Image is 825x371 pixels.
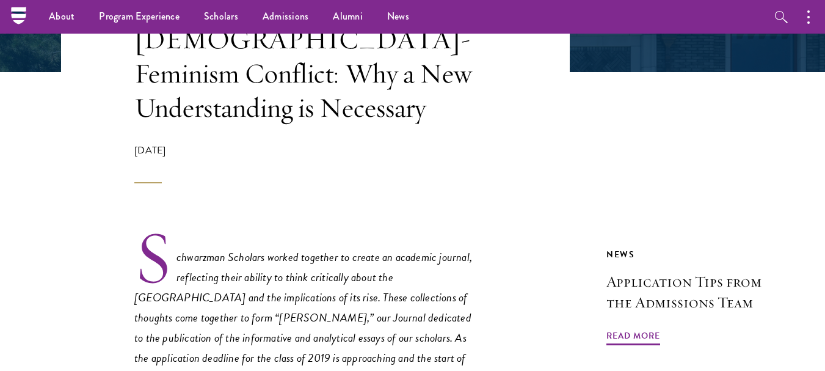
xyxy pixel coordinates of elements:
[606,328,660,347] span: Read More
[606,247,764,347] a: News Application Tips from the Admissions Team Read More
[606,247,764,262] div: News
[134,143,482,183] div: [DATE]
[606,271,764,313] h3: Application Tips from the Admissions Team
